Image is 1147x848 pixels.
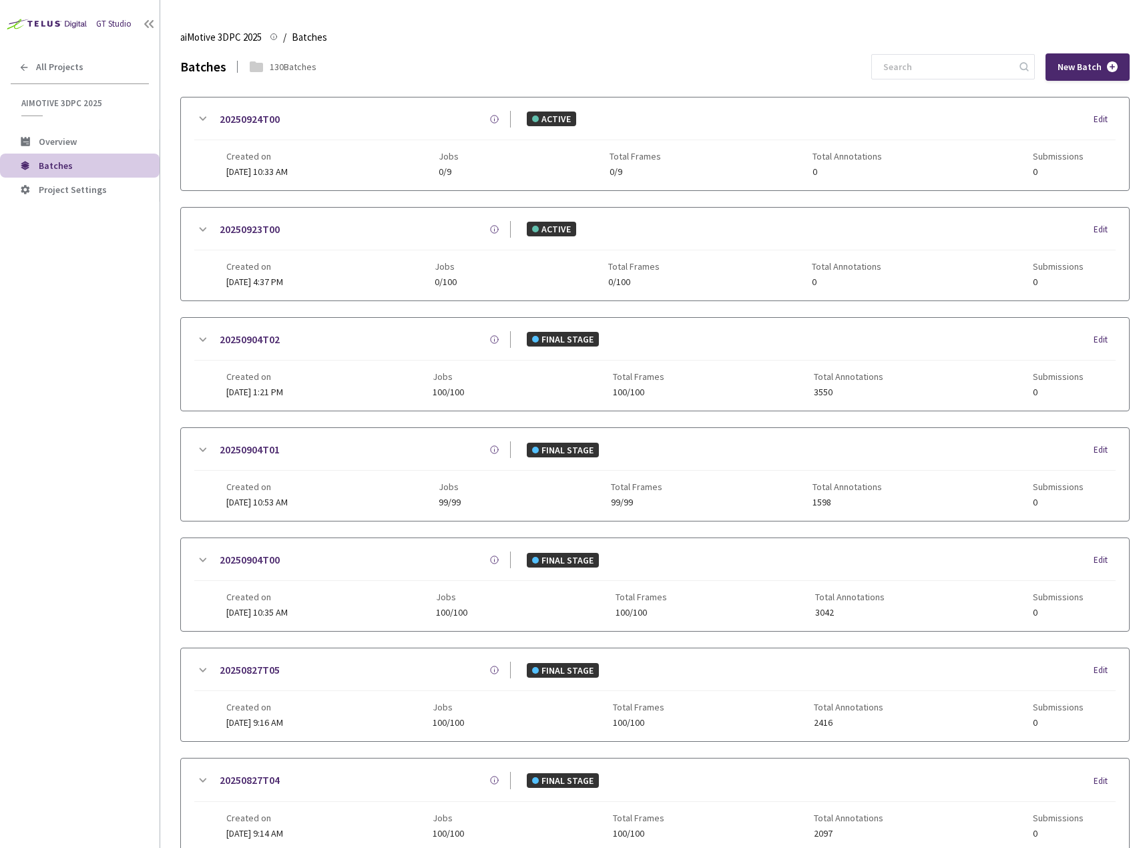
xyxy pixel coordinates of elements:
[611,497,662,507] span: 99/99
[283,29,286,45] li: /
[292,29,327,45] span: Batches
[226,276,283,288] span: [DATE] 4:37 PM
[527,443,599,457] div: FINAL STAGE
[226,481,288,492] span: Created on
[813,497,882,507] span: 1598
[1094,113,1116,126] div: Edit
[814,829,883,839] span: 2097
[433,702,464,712] span: Jobs
[527,222,576,236] div: ACTIVE
[96,18,132,31] div: GT Studio
[1094,223,1116,236] div: Edit
[875,55,1017,79] input: Search
[613,813,664,823] span: Total Frames
[226,386,283,398] span: [DATE] 1:21 PM
[1094,664,1116,677] div: Edit
[226,702,283,712] span: Created on
[1033,371,1084,382] span: Submissions
[21,97,141,109] span: aiMotive 3DPC 2025
[1033,829,1084,839] span: 0
[181,538,1129,631] div: 20250904T00FINAL STAGEEditCreated on[DATE] 10:35 AMJobs100/100Total Frames100/100Total Annotation...
[226,716,283,728] span: [DATE] 9:16 AM
[220,662,280,678] a: 20250827T05
[611,481,662,492] span: Total Frames
[815,592,885,602] span: Total Annotations
[613,702,664,712] span: Total Frames
[527,553,599,568] div: FINAL STAGE
[527,112,576,126] div: ACTIVE
[1033,387,1084,397] span: 0
[226,606,288,618] span: [DATE] 10:35 AM
[180,57,226,77] div: Batches
[613,387,664,397] span: 100/100
[39,160,73,172] span: Batches
[433,718,464,728] span: 100/100
[226,827,283,839] span: [DATE] 9:14 AM
[433,387,464,397] span: 100/100
[813,167,882,177] span: 0
[1094,333,1116,347] div: Edit
[226,813,283,823] span: Created on
[1033,702,1084,712] span: Submissions
[439,167,459,177] span: 0/9
[39,136,77,148] span: Overview
[1094,775,1116,788] div: Edit
[181,208,1129,300] div: 20250923T00ACTIVEEditCreated on[DATE] 4:37 PMJobs0/100Total Frames0/100Total Annotations0Submissi...
[39,184,107,196] span: Project Settings
[814,387,883,397] span: 3550
[226,592,288,602] span: Created on
[610,167,661,177] span: 0/9
[1033,497,1084,507] span: 0
[181,428,1129,521] div: 20250904T01FINAL STAGEEditCreated on[DATE] 10:53 AMJobs99/99Total Frames99/99Total Annotations159...
[270,60,316,73] div: 130 Batches
[527,332,599,347] div: FINAL STAGE
[1058,61,1102,73] span: New Batch
[1033,813,1084,823] span: Submissions
[812,277,881,287] span: 0
[813,151,882,162] span: Total Annotations
[439,151,459,162] span: Jobs
[433,371,464,382] span: Jobs
[226,496,288,508] span: [DATE] 10:53 AM
[180,29,262,45] span: aiMotive 3DPC 2025
[815,608,885,618] span: 3042
[1033,481,1084,492] span: Submissions
[814,718,883,728] span: 2416
[226,261,283,272] span: Created on
[814,702,883,712] span: Total Annotations
[610,151,661,162] span: Total Frames
[608,261,660,272] span: Total Frames
[226,166,288,178] span: [DATE] 10:33 AM
[608,277,660,287] span: 0/100
[36,61,83,73] span: All Projects
[1033,277,1084,287] span: 0
[220,772,280,789] a: 20250827T04
[1033,167,1084,177] span: 0
[527,773,599,788] div: FINAL STAGE
[439,497,461,507] span: 99/99
[226,151,288,162] span: Created on
[220,441,280,458] a: 20250904T01
[433,829,464,839] span: 100/100
[1033,592,1084,602] span: Submissions
[616,608,667,618] span: 100/100
[226,371,283,382] span: Created on
[814,813,883,823] span: Total Annotations
[1033,718,1084,728] span: 0
[613,718,664,728] span: 100/100
[181,318,1129,411] div: 20250904T02FINAL STAGEEditCreated on[DATE] 1:21 PMJobs100/100Total Frames100/100Total Annotations...
[436,608,467,618] span: 100/100
[435,261,457,272] span: Jobs
[813,481,882,492] span: Total Annotations
[220,221,280,238] a: 20250923T00
[527,663,599,678] div: FINAL STAGE
[220,331,280,348] a: 20250904T02
[1033,151,1084,162] span: Submissions
[220,552,280,568] a: 20250904T00
[1094,443,1116,457] div: Edit
[1094,554,1116,567] div: Edit
[812,261,881,272] span: Total Annotations
[1033,608,1084,618] span: 0
[439,481,461,492] span: Jobs
[436,592,467,602] span: Jobs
